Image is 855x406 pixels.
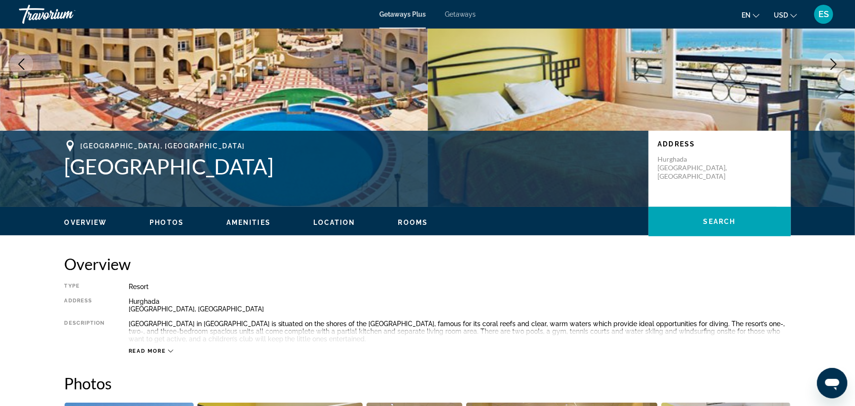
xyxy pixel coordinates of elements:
[19,2,114,27] a: Travorium
[774,8,797,22] button: Change currency
[65,320,105,343] div: Description
[65,154,639,179] h1: [GEOGRAPHIC_DATA]
[226,218,271,227] button: Amenities
[379,10,426,18] a: Getaways Plus
[742,11,751,19] span: en
[129,348,174,355] button: Read more
[658,155,734,181] p: Hurghada [GEOGRAPHIC_DATA], [GEOGRAPHIC_DATA]
[445,10,476,18] a: Getaways
[81,142,245,150] span: [GEOGRAPHIC_DATA], [GEOGRAPHIC_DATA]
[398,218,428,227] button: Rooms
[65,219,107,226] span: Overview
[822,52,846,76] button: Next image
[818,10,829,19] span: ES
[129,298,791,313] div: Hurghada [GEOGRAPHIC_DATA], [GEOGRAPHIC_DATA]
[226,219,271,226] span: Amenities
[150,218,184,227] button: Photos
[648,207,791,236] button: Search
[313,219,356,226] span: Location
[65,298,105,313] div: Address
[817,368,847,398] iframe: Button to launch messaging window
[398,219,428,226] span: Rooms
[9,52,33,76] button: Previous image
[313,218,356,227] button: Location
[65,374,791,393] h2: Photos
[129,348,166,354] span: Read more
[774,11,788,19] span: USD
[150,219,184,226] span: Photos
[129,320,791,343] div: [GEOGRAPHIC_DATA] in [GEOGRAPHIC_DATA] is situated on the shores of the [GEOGRAPHIC_DATA], famous...
[742,8,760,22] button: Change language
[65,218,107,227] button: Overview
[65,283,105,290] div: Type
[658,140,781,148] p: Address
[704,218,736,225] span: Search
[65,254,791,273] h2: Overview
[129,283,791,290] div: Resort
[811,4,836,24] button: User Menu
